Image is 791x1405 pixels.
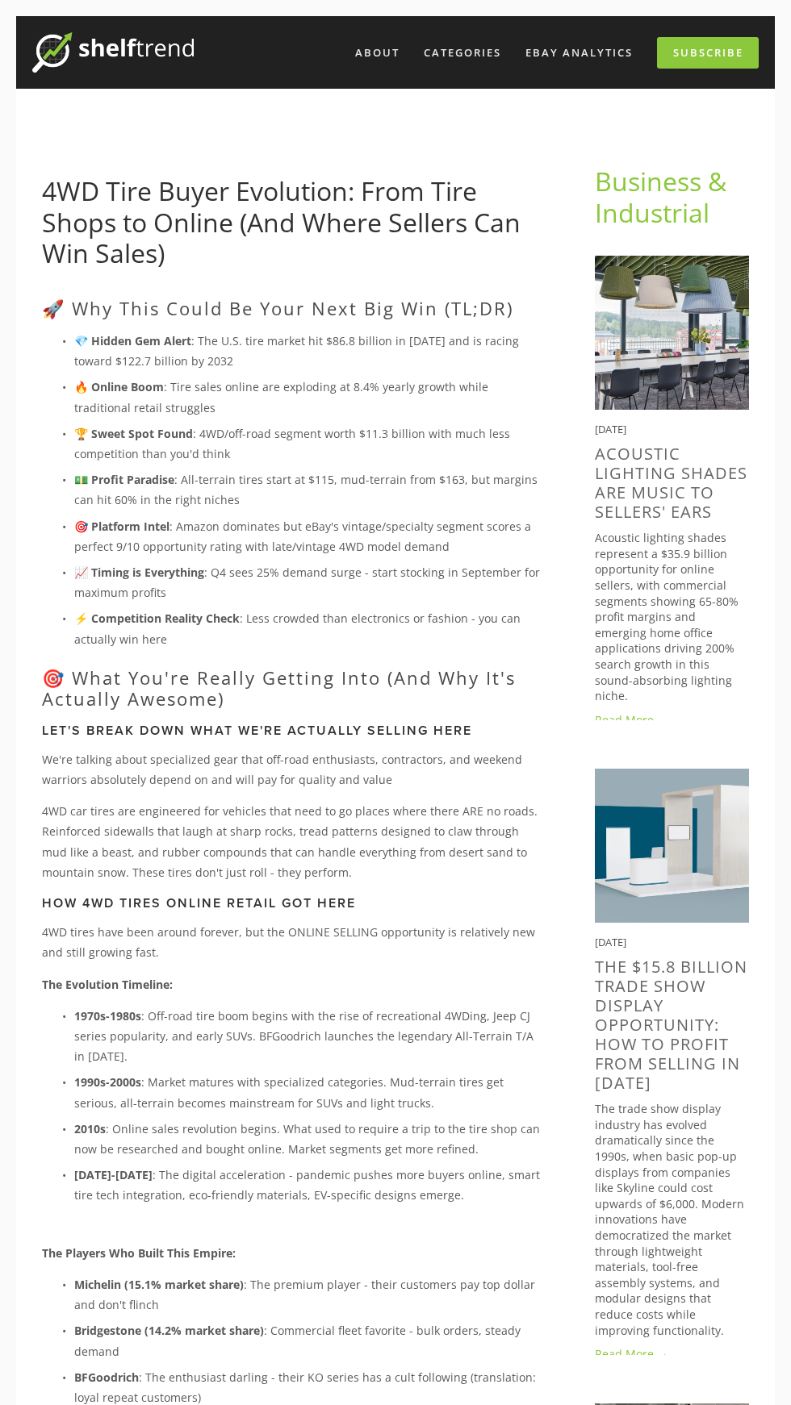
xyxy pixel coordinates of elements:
[74,1074,141,1090] strong: 1990s-2000s
[74,1323,264,1338] strong: Bridgestone (14.2% market share)
[595,530,749,704] p: Acoustic lighting shades represent a $35.9 billion opportunity for online sellers, with commercia...
[42,749,543,790] p: We're talking about specialized gear that off-road enthusiasts, contractors, and weekend warriors...
[345,40,410,66] a: About
[595,164,733,229] a: Business & Industrial
[42,173,521,270] a: 4WD Tire Buyer Evolution: From Tire Shops to Online (And Where Sellers Can Win Sales)
[74,1165,543,1205] p: : The digital acceleration - pandemic pushes more buyers online, smart tire tech integration, eco...
[74,333,191,348] strong: 💎 Hidden Gem Alert
[74,519,169,534] strong: 🎯 Platform Intel
[595,422,626,436] time: [DATE]
[595,956,747,1094] a: The $15.8 Billion Trade Show Display Opportunity: How to Profit from selling in [DATE]
[595,443,747,523] a: Acoustic Lighting Shades Are Music to Sellers' Ears
[74,423,543,464] p: : 4WD/off-road segment worth $11.3 billion with much less competition than you'd think
[74,377,543,417] p: : Tire sales online are exploding at 8.4% yearly growth while traditional retail struggles
[74,1274,543,1315] p: : The premium player - their customers pay top dollar and don't flinch
[74,1167,153,1182] strong: [DATE]-[DATE]
[413,40,512,66] div: Categories
[74,469,543,510] p: : All-terrain tires start at $115, mud-terrain from $163, but margins can hit 60% in the right ni...
[74,1008,141,1024] strong: 1970s-1980s
[42,723,543,738] h3: Let's Break Down What We're Actually Selling Here
[74,562,543,602] p: : Q4 sees 25% demand surge - start stocking in September for maximum profits
[74,1320,543,1361] p: : Commercial fleet favorite - bulk orders, steady demand
[595,769,749,923] img: The $15.8 Billion Trade Show Display Opportunity: How to Profit from selling in 2025
[595,1346,749,1362] a: Read More →
[74,379,164,394] strong: 🔥 Online Boom
[74,1006,543,1067] p: : Off-road tire boom begins with the rise of recreational 4WDing, Jeep CJ series popularity, and ...
[595,256,749,410] img: Acoustic Lighting Shades Are Music to Sellers' Ears
[74,1277,244,1292] strong: Michelin (15.1% market share)
[657,37,759,69] a: Subscribe
[74,1370,139,1385] strong: BFGoodrich
[42,922,543,962] p: 4WD tires have been around forever, but the ONLINE SELLING opportunity is relatively new and stil...
[595,712,749,728] a: Read More →
[595,935,626,949] time: [DATE]
[595,1101,749,1338] p: The trade show display industry has evolved dramatically since the 1990s, when basic pop-up displ...
[42,1245,236,1261] strong: The Players Who Built This Empire:
[42,298,543,319] h2: 🚀 Why This Could Be Your Next Big Win (TL;DR)
[74,472,174,487] strong: 💵 Profit Paradise
[74,331,543,371] p: : The U.S. tire market hit $86.8 billion in [DATE] and is racing toward $122.7 billion by 2032
[32,32,194,73] img: ShelfTrend
[42,667,543,710] h2: 🎯 What You're Really Getting Into (And Why It's Actually Awesome)
[42,895,543,911] h3: How 4WD TIRES ONLINE RETAIL Got Here
[74,565,204,580] strong: 📈 Timing is Everything
[74,516,543,557] p: : Amazon dominates but eBay's vintage/specialty segment scores a perfect 9/10 opportunity rating ...
[42,977,173,992] strong: The Evolution Timeline:
[74,1072,543,1112] p: : Market matures with specialized categories. Mud-terrain tires get serious, all-terrain becomes ...
[74,611,240,626] strong: ⚡ Competition Reality Check
[515,40,643,66] a: eBay Analytics
[74,608,543,648] p: : Less crowded than electronics or fashion - you can actually win here
[74,1121,106,1136] strong: 2010s
[42,801,543,882] p: 4WD car tires are engineered for vehicles that need to go places where there ARE no roads. Reinfo...
[74,426,193,441] strong: 🏆 Sweet Spot Found
[74,1119,543,1159] p: : Online sales revolution begins. What used to require a trip to the tire shop can now be researc...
